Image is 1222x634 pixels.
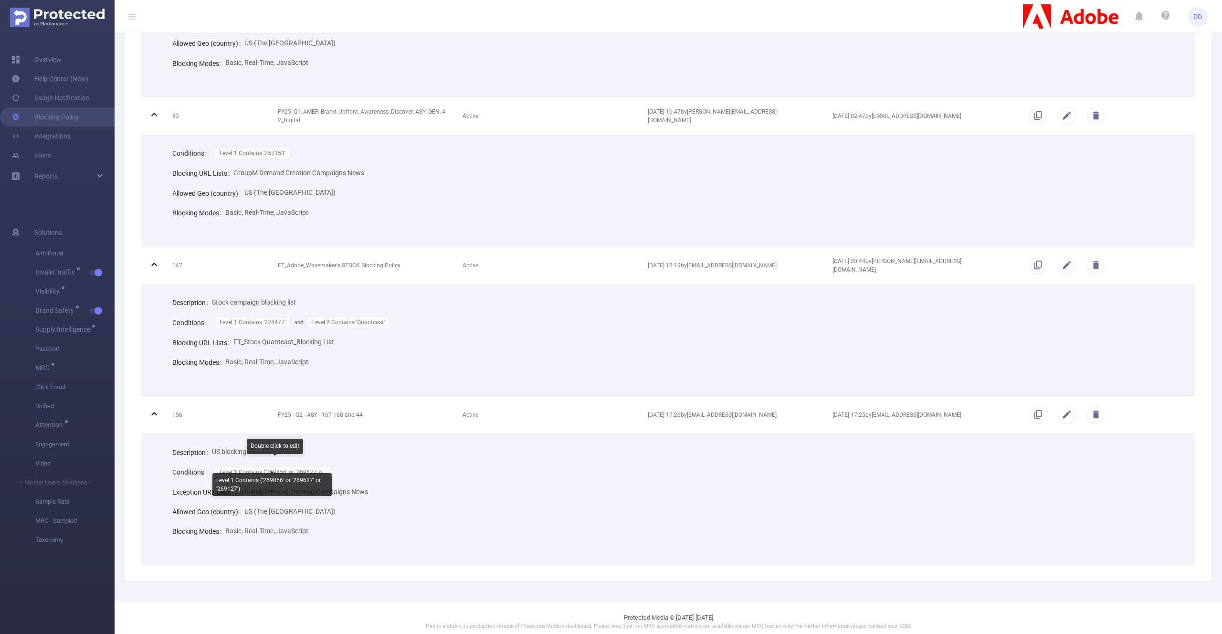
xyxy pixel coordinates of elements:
[225,59,308,66] span: Basic, Real-Time, JavaScript
[832,258,961,273] span: [DATE] 20:44 by [PERSON_NAME][EMAIL_ADDRESS][DOMAIN_NAME]
[11,88,89,107] a: Usage Notification
[35,339,115,359] span: Passport
[35,326,94,333] span: Supply Intelligence
[463,113,478,119] span: Active
[172,169,233,177] label: Blocking URL Lists
[11,146,51,165] a: Users
[11,127,71,146] a: Integrations
[35,397,115,416] span: Unified
[34,167,58,186] a: Reports
[10,8,105,27] img: Protected Media
[648,108,777,124] span: [DATE] 16:47 by [PERSON_NAME][EMAIL_ADDRESS][DOMAIN_NAME]
[172,209,225,217] label: Blocking Modes
[35,378,115,397] span: Click Fraud
[463,412,478,418] span: Active
[35,530,115,549] span: Taxonomy
[271,396,455,434] td: FY25 - Q2 - ASY - 167 168 and 44
[214,466,332,478] span: Level 1 Contains ('269856' or '269627' o...
[35,435,115,454] span: Engagement
[172,449,212,456] label: Description
[225,527,308,535] span: Basic, Real-Time, JavaScript
[648,262,777,269] span: [DATE] 15:19 by [EMAIL_ADDRESS][DOMAIN_NAME]
[165,396,271,434] td: 156
[212,448,246,455] span: US blocking
[34,172,58,180] span: Reports
[832,412,961,418] span: [DATE] 17:25 by [EMAIL_ADDRESS][DOMAIN_NAME]
[233,169,364,177] span: GroupM Demand Creation Campaigns News
[35,454,115,473] span: Video
[11,107,79,127] a: Blocking Policy
[35,244,115,263] span: Anti-Fraud
[172,60,225,67] label: Blocking Modes
[172,299,212,306] label: Description
[247,439,303,454] div: Double click to edit
[11,50,62,69] a: Overview
[11,69,88,88] a: Help Center (New)
[34,223,62,242] span: Solutions
[35,288,63,295] span: Visibility
[214,147,291,159] span: Level 1 Contains '257353'
[233,338,334,346] span: FT_Stock Quantcast_Blocking List
[172,319,211,327] label: Conditions
[244,189,336,196] span: US (The [GEOGRAPHIC_DATA])
[35,511,115,530] span: MRC - Sampled
[165,97,271,136] td: 83
[172,468,211,476] label: Conditions
[307,316,390,328] span: Level 2 Contains 'Quantcast'
[172,190,244,197] label: Allowed Geo (country)
[295,319,394,326] span: and
[138,623,1198,631] p: This is a stable, in production version of Protected Media's dashboard. Please note that the MRC ...
[172,339,233,347] label: Blocking URL Lists
[271,97,455,136] td: FY25_Q1_AMER_Brand_Upfront_Awareness_Discover_ASY_GEN_42_Digital
[832,113,961,119] span: [DATE] 02:47 by [EMAIL_ADDRESS][DOMAIN_NAME]
[35,492,115,511] span: Sample Rate
[244,507,336,515] span: US (The [GEOGRAPHIC_DATA])
[1193,7,1202,26] span: DD
[244,39,336,47] span: US (The [GEOGRAPHIC_DATA])
[35,269,78,275] span: Invalid Traffic
[172,488,237,496] label: Exception URL Lists
[648,412,777,418] span: [DATE] 17:26 by [EMAIL_ADDRESS][DOMAIN_NAME]
[172,149,211,157] label: Conditions
[212,473,332,496] div: Level 1 Contains ('269856' or '269627' or '269127')
[172,528,225,535] label: Blocking Modes
[35,364,53,371] span: MRC
[225,209,308,216] span: Basic, Real-Time, JavaScript
[165,246,271,285] td: 147
[35,307,77,314] span: Brand Safety
[172,359,225,366] label: Blocking Modes
[463,262,478,269] span: Active
[212,298,296,306] span: Stock campaign blocking list
[35,422,66,428] span: Attention
[172,508,244,516] label: Allowed Geo (country)
[172,40,244,47] label: Allowed Geo (country)
[271,246,455,285] td: FT_Adobe_Wavemaker's STOCK Blocking Policy
[225,358,308,366] span: Basic, Real-Time, JavaScript
[214,316,291,328] span: Level 1 Contains '224477'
